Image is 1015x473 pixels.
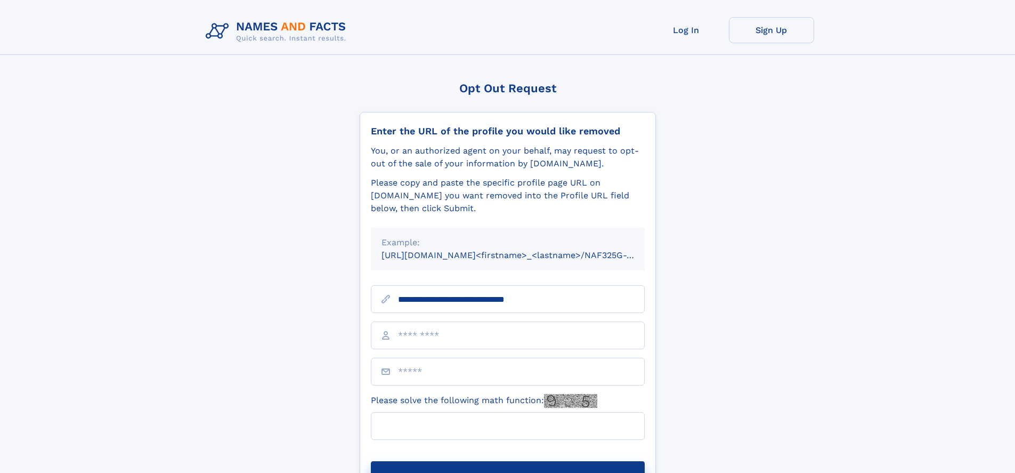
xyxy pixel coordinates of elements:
div: Please copy and paste the specific profile page URL on [DOMAIN_NAME] you want removed into the Pr... [371,177,645,215]
div: You, or an authorized agent on your behalf, may request to opt-out of the sale of your informatio... [371,145,645,170]
a: Log In [644,17,729,43]
div: Example: [381,236,634,249]
div: Enter the URL of the profile you would like removed [371,125,645,137]
div: Opt Out Request [360,82,656,95]
img: Logo Names and Facts [201,17,355,46]
small: [URL][DOMAIN_NAME]<firstname>_<lastname>/NAF325G-xxxxxxxx [381,250,665,260]
a: Sign Up [729,17,814,43]
label: Please solve the following math function: [371,394,597,408]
